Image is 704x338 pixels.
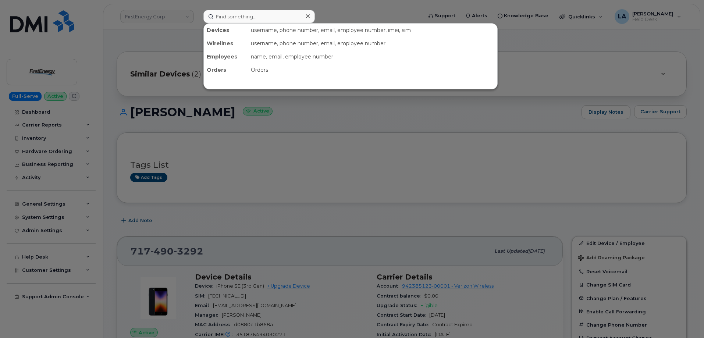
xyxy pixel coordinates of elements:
div: Devices [204,24,248,37]
div: Orders [204,63,248,77]
div: Wirelines [204,37,248,50]
div: Employees [204,50,248,63]
div: name, email, employee number [248,50,497,63]
div: username, phone number, email, employee number, imei, sim [248,24,497,37]
div: Orders [248,63,497,77]
iframe: Messenger Launcher [672,306,698,332]
div: username, phone number, email, employee number [248,37,497,50]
